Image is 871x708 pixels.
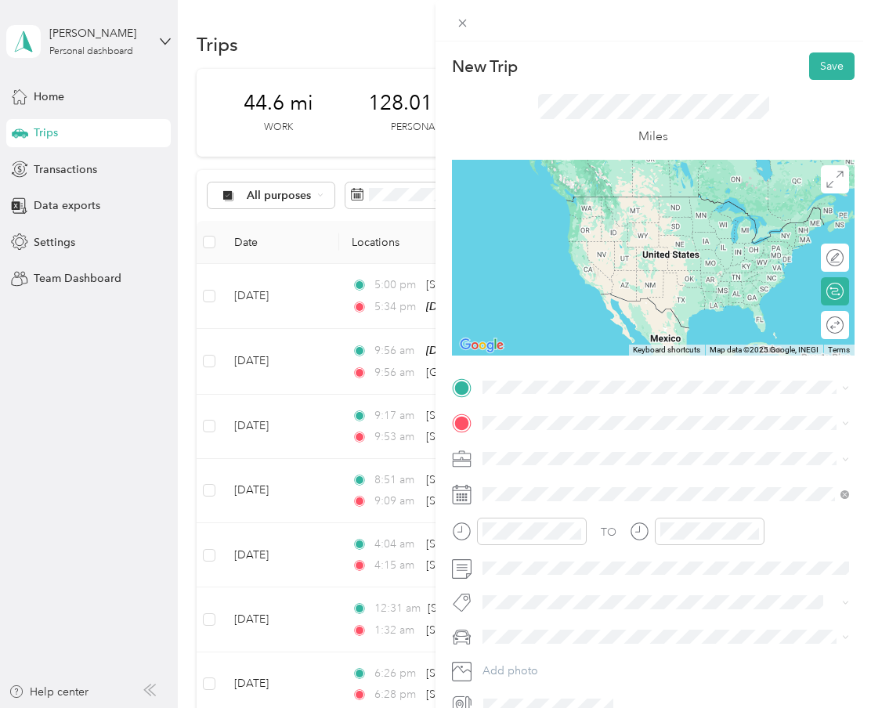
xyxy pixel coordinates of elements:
[783,620,871,708] iframe: Everlance-gr Chat Button Frame
[477,660,855,682] button: Add photo
[452,56,518,78] p: New Trip
[809,52,855,80] button: Save
[633,345,700,356] button: Keyboard shortcuts
[601,524,616,540] div: TO
[456,335,508,356] img: Google
[710,345,819,354] span: Map data ©2025 Google, INEGI
[638,127,668,146] p: Miles
[456,335,508,356] a: Open this area in Google Maps (opens a new window)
